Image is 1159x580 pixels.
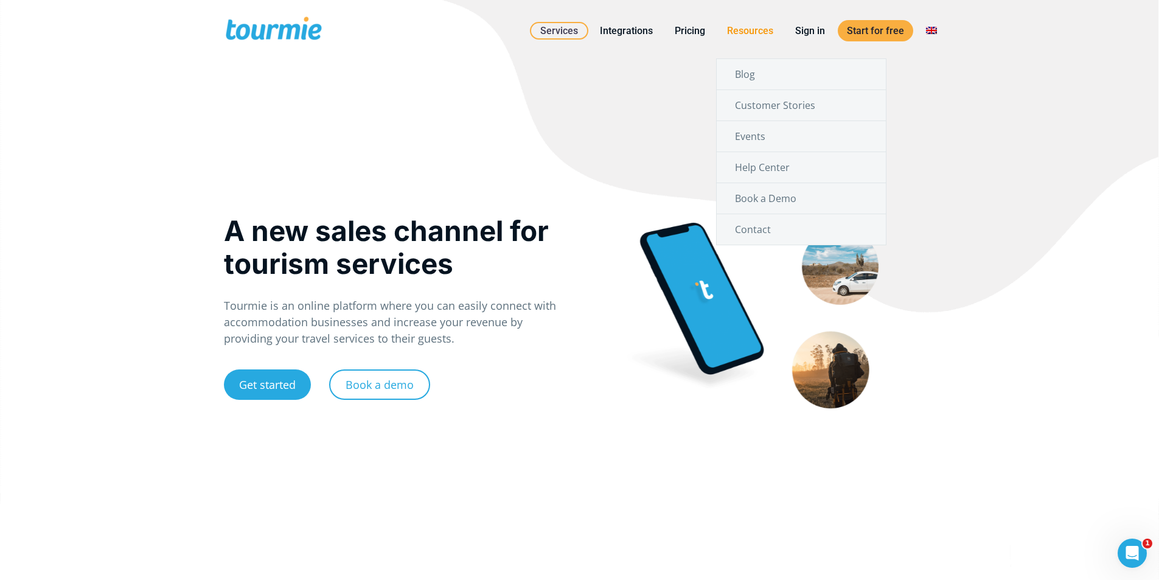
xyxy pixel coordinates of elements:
[717,90,886,121] a: Customer Stories
[666,23,714,38] a: Pricing
[717,59,886,89] a: Blog
[717,183,886,214] a: Book a Demo
[717,214,886,245] a: Contact
[717,152,886,183] a: Help Center
[718,23,782,38] a: Resources
[717,121,886,152] a: Events
[786,23,834,38] a: Sign in
[224,298,567,347] p: Tourmie is an online platform where you can easily connect with accommodation businesses and incr...
[591,23,662,38] a: Integrations
[224,369,311,400] a: Get started
[1143,539,1152,548] span: 1
[224,214,567,280] h1: A new sales channel for tourism services
[530,22,588,40] a: Services
[838,20,913,41] a: Start for free
[329,369,430,400] a: Book a demo
[1118,539,1147,568] iframe: Intercom live chat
